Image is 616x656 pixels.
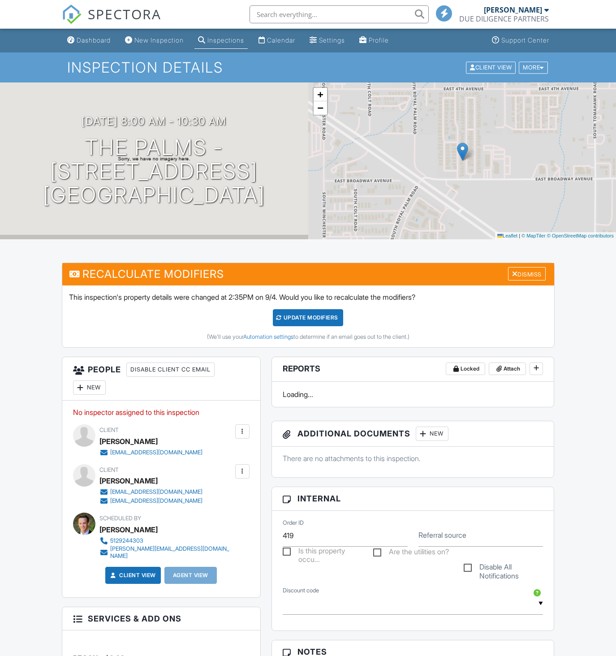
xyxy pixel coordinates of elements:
[62,357,260,401] h3: People
[73,407,250,417] p: No inspector assigned to this inspection
[67,60,548,75] h1: Inspection Details
[250,5,429,23] input: Search everything...
[314,101,327,115] a: Zoom out
[457,142,468,161] img: Marker
[373,548,449,559] label: Are the utilities on?
[88,4,161,23] span: SPECTORA
[134,36,184,44] div: New Inspection
[306,32,349,49] a: Settings
[99,515,141,522] span: Scheduled By
[194,32,248,49] a: Inspections
[62,4,82,24] img: The Best Home Inspection Software - Spectora
[283,547,362,558] label: Is this property occupied?
[14,136,294,207] h1: The Palms - [STREET_ADDRESS] [GEOGRAPHIC_DATA]
[416,427,448,441] div: New
[272,487,554,510] h3: Internal
[64,32,114,49] a: Dashboard
[62,607,260,630] h3: Services & Add ons
[255,32,299,49] a: Calendar
[283,519,304,527] label: Order ID
[99,448,202,457] a: [EMAIL_ADDRESS][DOMAIN_NAME]
[465,64,518,70] a: Client View
[99,523,158,536] div: [PERSON_NAME]
[508,267,546,281] div: Dismiss
[317,102,323,113] span: −
[108,571,156,580] a: Client View
[319,36,345,44] div: Settings
[99,466,119,473] span: Client
[99,545,233,560] a: [PERSON_NAME][EMAIL_ADDRESS][DOMAIN_NAME]
[110,449,202,456] div: [EMAIL_ADDRESS][DOMAIN_NAME]
[99,536,233,545] a: 5129244303
[283,453,543,463] p: There are no attachments to this inspection.
[484,5,542,14] div: [PERSON_NAME]
[521,233,546,238] a: © MapTiler
[110,537,143,544] div: 5129244303
[273,309,343,326] div: UPDATE Modifiers
[110,545,233,560] div: [PERSON_NAME][EMAIL_ADDRESS][DOMAIN_NAME]
[272,421,554,447] h3: Additional Documents
[77,36,111,44] div: Dashboard
[464,563,543,574] label: Disable All Notifications
[73,380,106,395] div: New
[99,496,202,505] a: [EMAIL_ADDRESS][DOMAIN_NAME]
[69,333,547,341] div: (We'll use your to determine if an email goes out to the client.)
[110,488,202,496] div: [EMAIL_ADDRESS][DOMAIN_NAME]
[369,36,389,44] div: Profile
[82,115,226,127] h3: [DATE] 8:00 am - 10:30 am
[62,263,554,285] h3: Recalculate Modifiers
[418,530,466,540] label: Referral source
[267,36,295,44] div: Calendar
[314,88,327,101] a: Zoom in
[62,12,161,31] a: SPECTORA
[207,36,244,44] div: Inspections
[99,435,158,448] div: [PERSON_NAME]
[110,497,202,505] div: [EMAIL_ADDRESS][DOMAIN_NAME]
[497,233,517,238] a: Leaflet
[317,89,323,100] span: +
[243,333,293,340] a: Automation settings
[501,36,549,44] div: Support Center
[488,32,553,49] a: Support Center
[459,14,549,23] div: DUE DILIGENCE PARTNERS
[126,363,215,377] div: Disable Client CC Email
[99,427,119,433] span: Client
[283,587,319,595] label: Discount code
[356,32,392,49] a: Profile
[519,61,548,73] div: More
[466,61,516,73] div: Client View
[62,285,554,347] div: This inspection's property details were changed at 2:35PM on 9/4. Would you like to recalculate t...
[547,233,614,238] a: © OpenStreetMap contributors
[121,32,187,49] a: New Inspection
[99,488,202,496] a: [EMAIL_ADDRESS][DOMAIN_NAME]
[519,233,520,238] span: |
[99,474,158,488] div: [PERSON_NAME]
